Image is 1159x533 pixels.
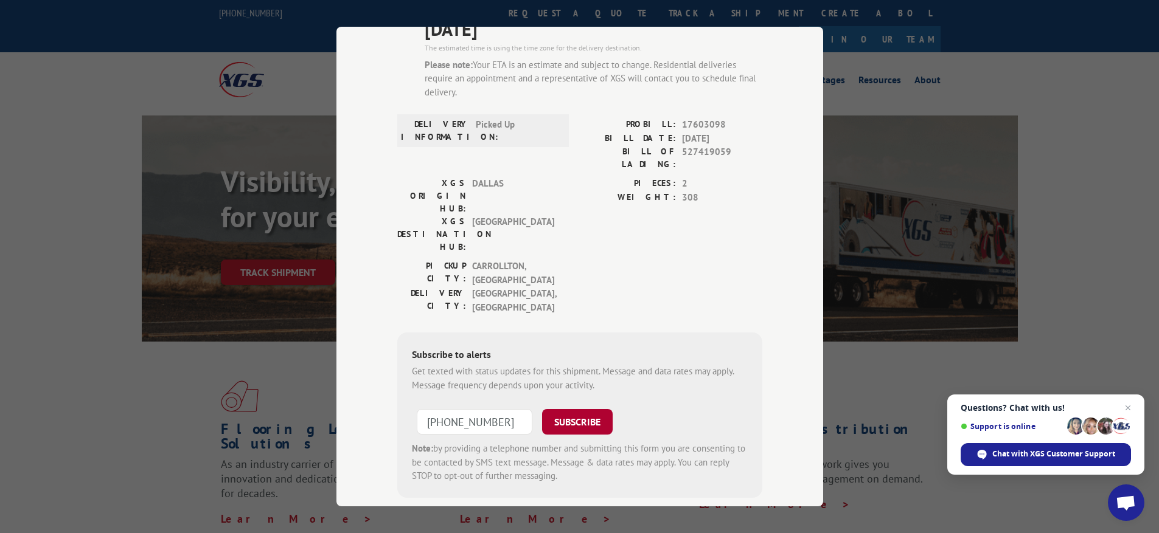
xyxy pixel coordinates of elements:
span: Questions? Chat with us! [961,403,1131,413]
span: [DATE] [682,131,762,145]
span: [GEOGRAPHIC_DATA] , [GEOGRAPHIC_DATA] [472,287,554,314]
label: DELIVERY INFORMATION: [401,118,470,143]
div: by providing a telephone number and submitting this form you are consenting to be contacted by SM... [412,442,748,483]
strong: Note: [412,442,433,454]
span: Close chat [1121,401,1135,415]
span: [GEOGRAPHIC_DATA] [472,215,554,253]
label: PICKUP CITY: [397,260,466,287]
span: 308 [682,190,762,204]
strong: Please note: [425,58,473,70]
span: Picked Up [476,118,558,143]
label: DELIVERY CITY: [397,287,466,314]
input: Phone Number [417,409,532,435]
label: PIECES: [580,177,676,191]
span: 2 [682,177,762,191]
label: BILL DATE: [580,131,676,145]
div: Chat with XGS Customer Support [961,443,1131,466]
label: XGS ORIGIN HUB: [397,177,466,215]
div: Get texted with status updates for this shipment. Message and data rates may apply. Message frequ... [412,365,748,392]
label: BILL OF LADING: [580,145,676,171]
span: Support is online [961,422,1063,431]
label: PROBILL: [580,118,676,132]
label: WEIGHT: [580,190,676,204]
div: Open chat [1108,484,1144,521]
button: SUBSCRIBE [542,409,613,435]
span: 527419059 [682,145,762,171]
span: Chat with XGS Customer Support [992,449,1115,459]
span: DALLAS [472,177,554,215]
span: 17603098 [682,118,762,132]
label: XGS DESTINATION HUB: [397,215,466,253]
div: Subscribe to alerts [412,347,748,365]
span: [DATE] [425,15,762,42]
span: CARROLLTON , [GEOGRAPHIC_DATA] [472,260,554,287]
div: The estimated time is using the time zone for the delivery destination. [425,42,762,53]
div: Your ETA is an estimate and subject to change. Residential deliveries require an appointment and ... [425,58,762,99]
